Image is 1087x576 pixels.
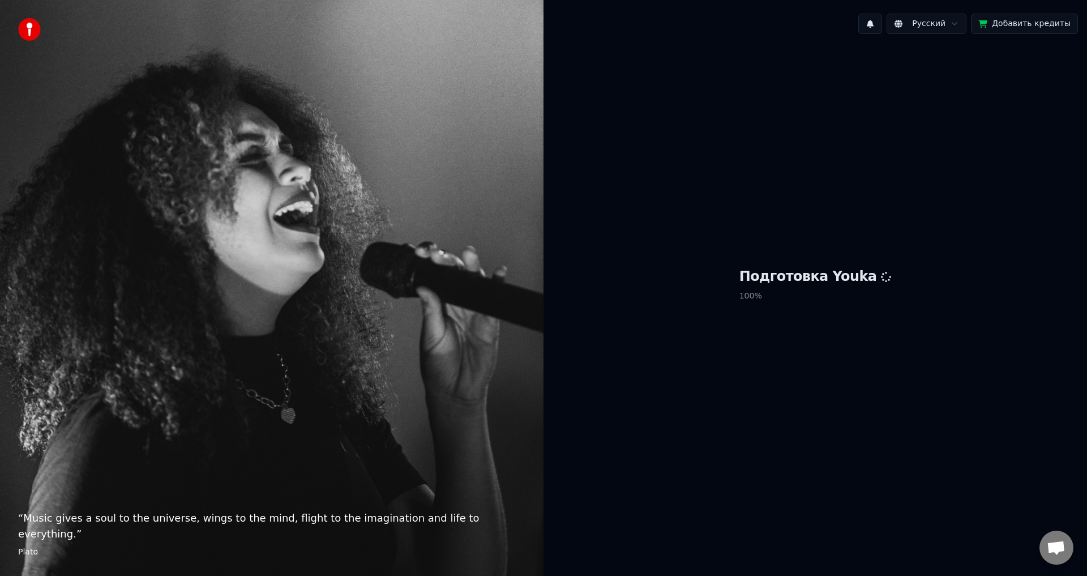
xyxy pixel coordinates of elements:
p: 100 % [739,286,892,306]
img: youka [18,18,41,41]
footer: Plato [18,547,525,558]
div: Открытый чат [1039,531,1073,565]
p: “ Music gives a soul to the universe, wings to the mind, flight to the imagination and life to ev... [18,510,525,542]
button: Добавить кредиты [971,14,1078,34]
h1: Подготовка Youka [739,268,892,286]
